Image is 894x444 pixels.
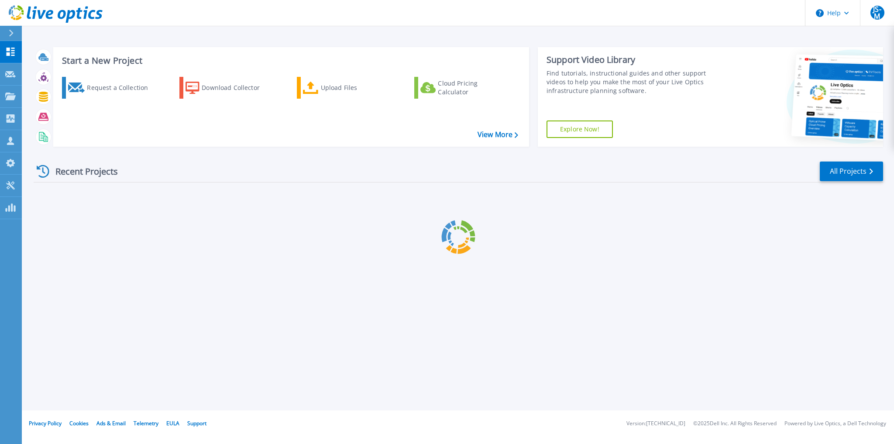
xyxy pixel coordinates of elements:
[478,131,518,139] a: View More
[547,120,613,138] a: Explore Now!
[693,421,777,427] li: © 2025 Dell Inc. All Rights Reserved
[62,77,159,99] a: Request a Collection
[820,162,883,181] a: All Projects
[34,161,130,182] div: Recent Projects
[297,77,394,99] a: Upload Files
[69,420,89,427] a: Cookies
[547,54,723,65] div: Support Video Library
[96,420,126,427] a: Ads & Email
[166,420,179,427] a: EULA
[87,79,157,96] div: Request a Collection
[414,77,512,99] a: Cloud Pricing Calculator
[438,79,508,96] div: Cloud Pricing Calculator
[62,56,518,65] h3: Start a New Project
[547,69,723,95] div: Find tutorials, instructional guides and other support videos to help you make the most of your L...
[134,420,158,427] a: Telemetry
[784,421,886,427] li: Powered by Live Optics, a Dell Technology
[870,6,884,20] span: JS-M
[179,77,277,99] a: Download Collector
[626,421,685,427] li: Version: [TECHNICAL_ID]
[29,420,62,427] a: Privacy Policy
[202,79,272,96] div: Download Collector
[187,420,206,427] a: Support
[321,79,391,96] div: Upload Files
